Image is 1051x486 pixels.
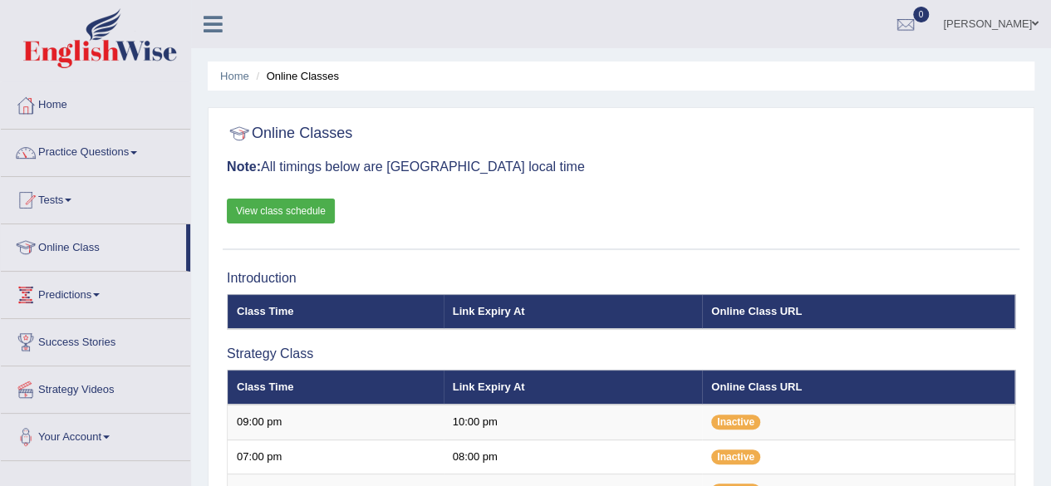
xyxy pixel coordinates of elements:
a: Predictions [1,272,190,313]
h3: All timings below are [GEOGRAPHIC_DATA] local time [227,160,1015,174]
a: Home [1,82,190,124]
a: Online Class [1,224,186,266]
th: Class Time [228,294,444,329]
th: Link Expiry At [444,294,703,329]
th: Class Time [228,370,444,405]
span: 0 [913,7,930,22]
a: Success Stories [1,319,190,361]
h3: Introduction [227,271,1015,286]
a: Tests [1,177,190,218]
th: Online Class URL [702,370,1014,405]
a: View class schedule [227,199,335,223]
td: 08:00 pm [444,439,703,474]
span: Inactive [711,449,760,464]
td: 07:00 pm [228,439,444,474]
th: Link Expiry At [444,370,703,405]
h2: Online Classes [227,121,352,146]
li: Online Classes [252,68,339,84]
a: Practice Questions [1,130,190,171]
h3: Strategy Class [227,346,1015,361]
td: 09:00 pm [228,405,444,439]
a: Your Account [1,414,190,455]
a: Home [220,70,249,82]
span: Inactive [711,415,760,430]
a: Strategy Videos [1,366,190,408]
b: Note: [227,160,261,174]
th: Online Class URL [702,294,1014,329]
td: 10:00 pm [444,405,703,439]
